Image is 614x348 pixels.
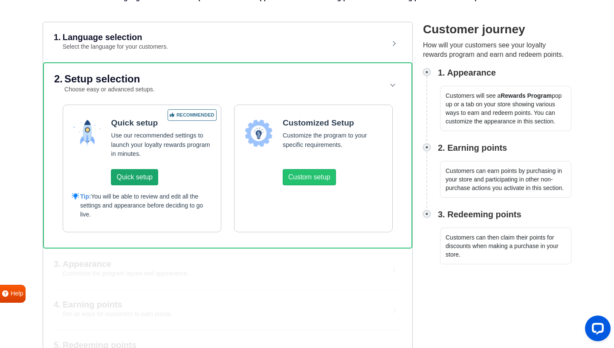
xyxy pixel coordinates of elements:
[578,312,614,348] iframe: LiveChat chat widget
[440,86,571,131] p: Customers will see a pop up or a tab on your store showing various ways to earn and redeem points...
[177,111,214,119] span: Recommended
[63,33,168,41] h2: Language selection
[283,118,384,128] h5: Customized Setup
[64,86,155,93] small: Choose easy or advanced setups.
[423,41,571,59] p: How will your customers see your loyalty rewards program and earn and redeem points.
[111,169,158,185] button: Quick setup
[80,193,91,200] span: Tip:
[80,192,212,219] span: You will be able to review and edit all the settings and appearance before deciding to go live.
[438,141,507,154] h3: 2. Earning points
[243,118,274,149] img: 194LAkAAA==
[63,43,168,50] small: Select the language for your customers.
[440,161,571,198] p: Customers can earn points by purchasing in your store and participating in other non-purchase act...
[54,33,61,52] h2: 1.
[283,169,336,185] button: Custom setup
[438,208,521,221] h3: 3. Redeeming points
[111,118,212,128] h5: Quick setup
[72,118,102,149] img: yufIgIA
[283,131,384,159] p: Customize the program to your specific requirements.
[11,289,23,298] span: Help
[111,131,212,159] p: Use our recommended settings to launch your loyalty rewards program in minutes.
[54,74,63,94] h2: 2.
[438,66,496,79] h3: 1. Appearance
[64,74,155,84] h2: Setup selection
[423,22,571,37] h2: Customer journey
[440,228,571,264] p: Customers can then claim their points for discounts when making a purchase in your store.
[501,92,552,99] strong: Rewards Program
